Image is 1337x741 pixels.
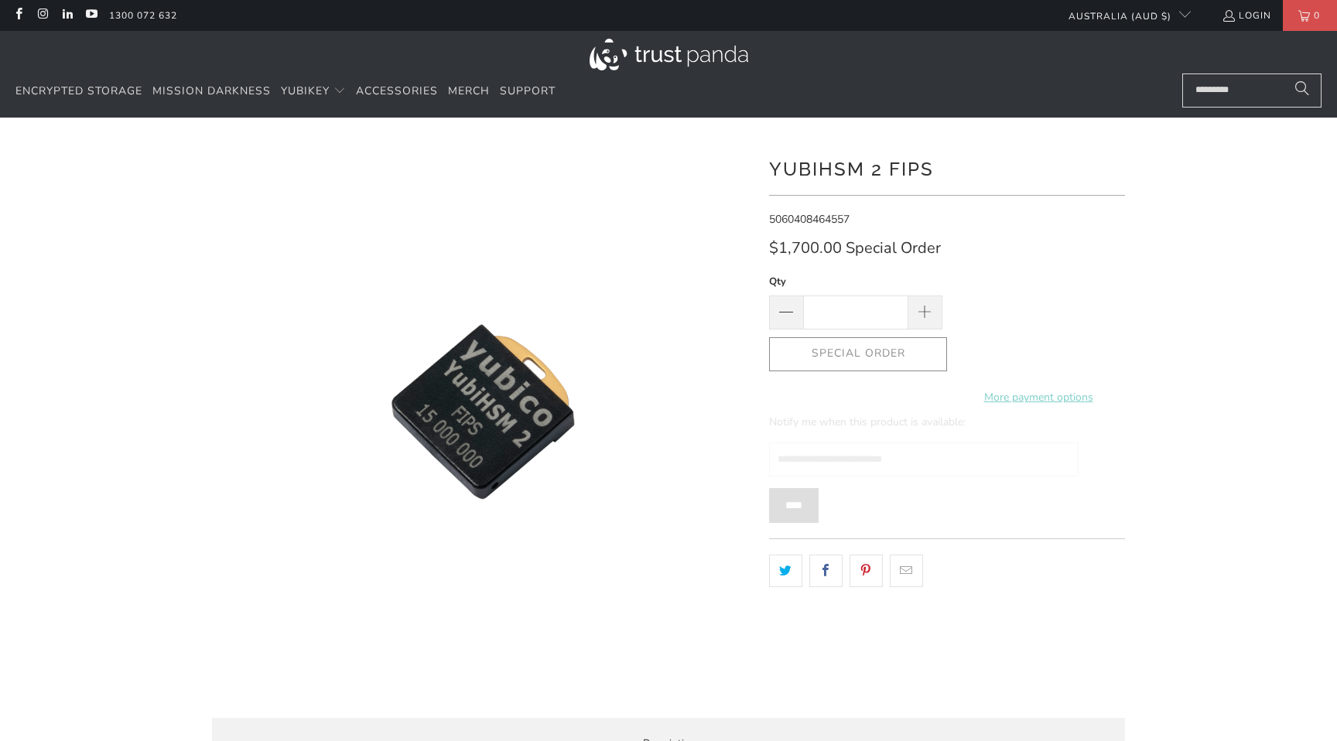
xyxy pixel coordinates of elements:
span: Support [500,84,556,98]
img: Trust Panda Australia [590,39,748,70]
label: Qty [769,273,942,290]
a: Login [1222,7,1271,24]
a: Mission Darkness [152,73,271,110]
span: $1,700.00 [769,237,842,258]
a: Encrypted Storage [15,73,142,110]
span: YubiKey [281,84,330,98]
a: Share this on Facebook [809,555,843,587]
a: Share this on Pinterest [850,555,883,587]
a: Merch [448,73,490,110]
a: Trust Panda Australia on Instagram [36,9,49,22]
input: Search... [1182,73,1322,108]
p: Notify me when this product is available: [769,414,1079,431]
a: Trust Panda Australia on Facebook [12,9,25,22]
span: Merch [448,84,490,98]
h1: YubiHSM 2 FIPS [769,152,1125,183]
a: Support [500,73,556,110]
button: Search [1283,73,1322,108]
img: YubiHSM 2 FIPS - Trust Panda [212,141,754,682]
span: Mission Darkness [152,84,271,98]
summary: YubiKey [281,73,346,110]
a: Share this on Twitter [769,555,802,587]
span: Encrypted Storage [15,84,142,98]
a: Accessories [356,73,438,110]
span: 5060408464557 [769,212,850,227]
nav: Translation missing: en.navigation.header.main_nav [15,73,556,110]
a: Trust Panda Australia on YouTube [84,9,97,22]
a: 1300 072 632 [109,7,177,24]
span: Special Order [846,240,941,257]
span: Accessories [356,84,438,98]
a: Trust Panda Australia on LinkedIn [60,9,74,22]
a: Email this to a friend [890,555,923,587]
